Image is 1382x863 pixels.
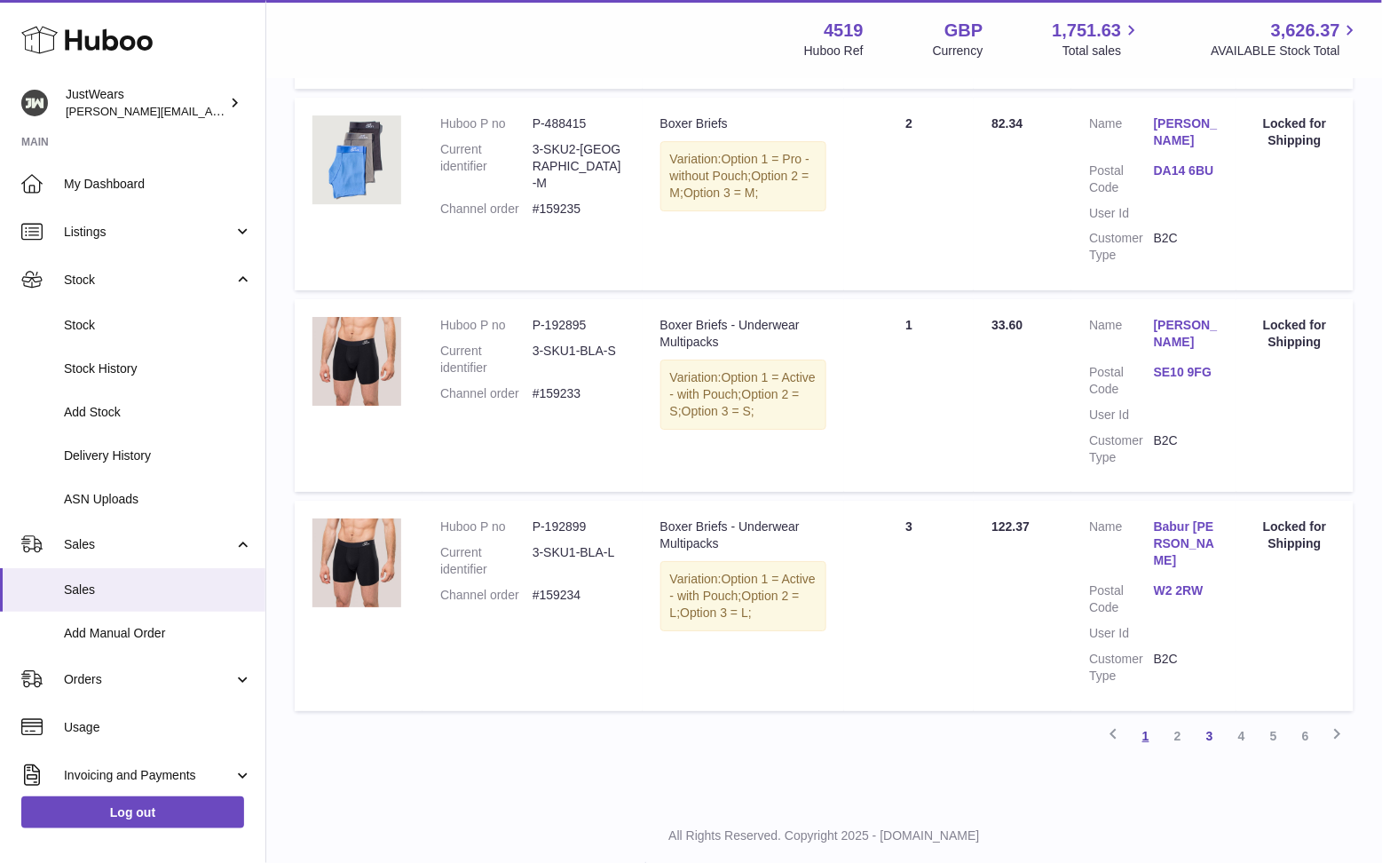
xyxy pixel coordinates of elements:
[312,519,401,607] img: 45191626283036.jpg
[844,501,974,710] td: 3
[64,536,233,553] span: Sales
[440,141,533,192] dt: Current identifier
[1089,162,1154,196] dt: Postal Code
[991,318,1023,332] span: 33.60
[1254,317,1336,351] div: Locked for Shipping
[1271,19,1340,43] span: 3,626.37
[1053,19,1142,59] a: 1,751.63 Total sales
[64,176,252,193] span: My Dashboard
[1154,317,1219,351] a: [PERSON_NAME]
[1089,205,1154,222] dt: User Id
[312,317,401,406] img: 45191626283077.jpg
[440,317,533,334] dt: Huboo P no
[533,385,625,402] dd: #159233
[844,98,974,290] td: 2
[670,572,816,603] span: Option 1 = Active - with Pouch;
[680,606,752,620] span: Option 3 = L;
[533,141,625,192] dd: 3-SKU2-[GEOGRAPHIC_DATA]-M
[64,767,233,784] span: Invoicing and Payments
[1089,519,1154,574] dt: Name
[660,519,827,552] div: Boxer Briefs - Underwear Multipacks
[1089,625,1154,642] dt: User Id
[670,370,816,401] span: Option 1 = Active - with Pouch;
[1089,230,1154,264] dt: Customer Type
[64,447,252,464] span: Delivery History
[1211,19,1361,59] a: 3,626.37 AVAILABLE Stock Total
[440,201,533,218] dt: Channel order
[533,343,625,376] dd: 3-SKU1-BLA-S
[660,360,827,430] div: Variation:
[64,671,233,688] span: Orders
[1154,519,1219,569] a: Babur [PERSON_NAME]
[1154,432,1219,466] dd: B2C
[1089,432,1154,466] dt: Customer Type
[670,152,809,183] span: Option 1 = Pro - without Pouch;
[440,343,533,376] dt: Current identifier
[1194,720,1226,752] a: 3
[1290,720,1322,752] a: 6
[533,587,625,604] dd: #159234
[660,115,827,132] div: Boxer Briefs
[1154,651,1219,685] dd: B2C
[440,587,533,604] dt: Channel order
[533,544,625,578] dd: 3-SKU1-BLA-L
[670,387,800,418] span: Option 2 = S;
[533,201,625,218] dd: #159235
[533,519,625,535] dd: P-192899
[64,719,252,736] span: Usage
[1154,162,1219,179] a: DA14 6BU
[66,104,356,118] span: [PERSON_NAME][EMAIL_ADDRESS][DOMAIN_NAME]
[1254,115,1336,149] div: Locked for Shipping
[440,519,533,535] dt: Huboo P no
[1089,651,1154,685] dt: Customer Type
[1089,317,1154,355] dt: Name
[64,404,252,421] span: Add Stock
[1154,364,1219,381] a: SE10 9FG
[991,116,1023,131] span: 82.34
[440,385,533,402] dt: Channel order
[1089,582,1154,616] dt: Postal Code
[804,43,864,59] div: Huboo Ref
[844,299,974,492] td: 1
[64,582,252,598] span: Sales
[933,43,983,59] div: Currency
[660,317,827,351] div: Boxer Briefs - Underwear Multipacks
[1154,115,1219,149] a: [PERSON_NAME]
[64,272,233,289] span: Stock
[683,186,758,200] span: Option 3 = M;
[312,115,401,204] img: 45191661909175.jpg
[682,404,754,418] span: Option 3 = S;
[1089,364,1154,398] dt: Postal Code
[660,561,827,631] div: Variation:
[1062,43,1141,59] span: Total sales
[533,317,625,334] dd: P-192895
[21,796,244,828] a: Log out
[64,625,252,642] span: Add Manual Order
[1053,19,1122,43] span: 1,751.63
[944,19,983,43] strong: GBP
[1162,720,1194,752] a: 2
[280,827,1368,844] p: All Rights Reserved. Copyright 2025 - [DOMAIN_NAME]
[1211,43,1361,59] span: AVAILABLE Stock Total
[1154,230,1219,264] dd: B2C
[64,317,252,334] span: Stock
[533,115,625,132] dd: P-488415
[440,544,533,578] dt: Current identifier
[1130,720,1162,752] a: 1
[64,491,252,508] span: ASN Uploads
[1089,407,1154,424] dt: User Id
[440,115,533,132] dt: Huboo P no
[64,224,233,241] span: Listings
[1254,519,1336,552] div: Locked for Shipping
[1258,720,1290,752] a: 5
[64,360,252,377] span: Stock History
[991,519,1030,534] span: 122.37
[66,86,225,120] div: JustWears
[660,141,827,211] div: Variation:
[21,90,48,116] img: josh@just-wears.com
[1089,115,1154,154] dt: Name
[1154,582,1219,599] a: W2 2RW
[1226,720,1258,752] a: 4
[670,169,809,200] span: Option 2 = M;
[824,19,864,43] strong: 4519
